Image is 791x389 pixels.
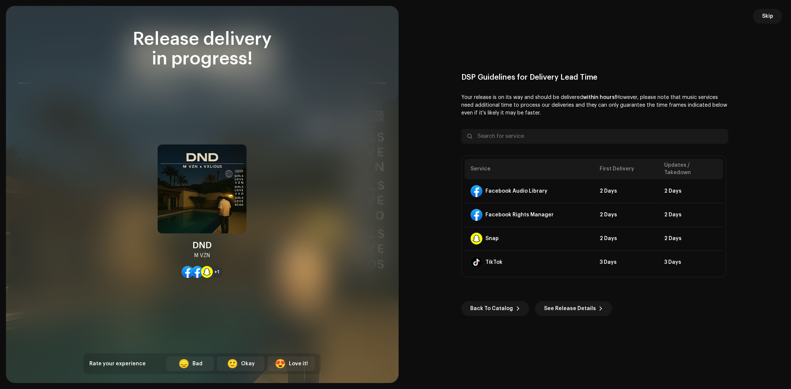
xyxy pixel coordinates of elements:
[470,301,513,316] span: Back To Catalog
[594,203,658,227] td: 2 Days
[594,179,658,203] td: 2 Days
[461,129,728,144] input: Search for service
[485,259,502,265] div: TikTok
[594,250,658,274] td: 3 Days
[289,360,308,368] div: Love it!
[461,73,728,82] div: DSP Guidelines for Delivery Lead Time
[214,269,219,275] span: +1
[753,9,782,24] button: Skip
[659,227,723,250] td: 2 Days
[762,9,773,24] span: Skip
[659,250,723,274] td: 3 Days
[485,212,554,218] div: Facebook Rights Manager
[465,159,594,179] th: Service
[194,251,210,260] div: M VZN
[544,301,596,316] span: See Release Details
[241,360,255,368] div: Okay
[485,236,499,242] div: Snap
[83,30,321,69] div: Release delivery in progress!
[594,227,658,250] td: 2 Days
[178,359,189,368] div: 😞
[583,95,617,100] b: within hours!
[158,144,247,233] img: 80e0c986-61cb-4694-b94c-702513cc77e5
[192,360,202,368] div: Bad
[659,203,723,227] td: 2 Days
[192,239,212,251] div: DND
[275,359,286,368] div: 😍
[227,359,238,368] div: 🙂
[594,159,658,179] th: First Delivery
[461,301,529,316] button: Back To Catalog
[461,94,728,117] p: Your release is on its way and should be delivered However, please note that music services need ...
[89,361,146,366] span: Rate your experience
[659,159,723,179] th: Updates / Takedown
[485,188,547,194] div: Facebook Audio Library
[659,179,723,203] td: 2 Days
[535,301,612,316] button: See Release Details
